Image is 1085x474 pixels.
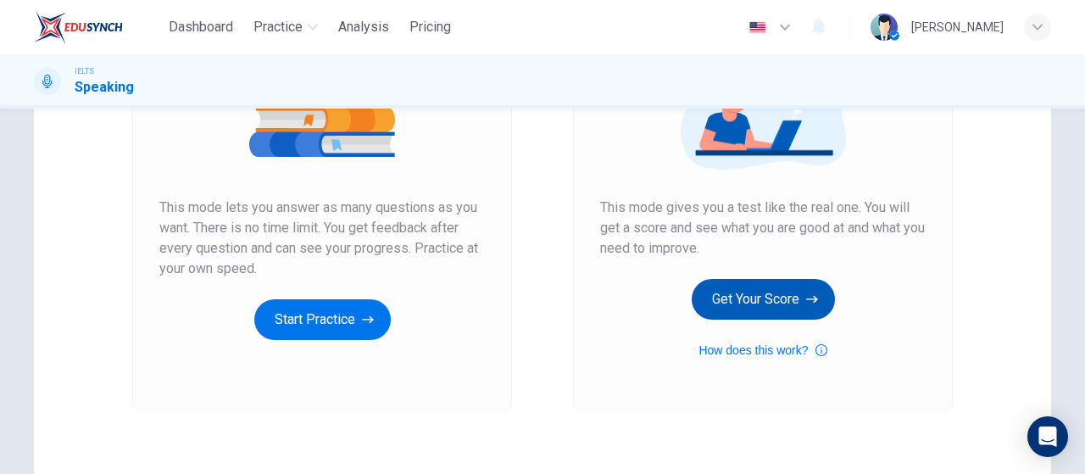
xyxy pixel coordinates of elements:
[169,17,233,37] span: Dashboard
[600,198,926,259] span: This mode gives you a test like the real one. You will get a score and see what you are good at a...
[338,17,389,37] span: Analysis
[75,65,94,77] span: IELTS
[247,12,325,42] button: Practice
[34,10,162,44] a: EduSynch logo
[159,198,485,279] span: This mode lets you answer as many questions as you want. There is no time limit. You get feedback...
[403,12,458,42] button: Pricing
[75,77,134,98] h1: Speaking
[253,17,303,37] span: Practice
[34,10,123,44] img: EduSynch logo
[692,279,835,320] button: Get Your Score
[254,299,391,340] button: Start Practice
[871,14,898,41] img: Profile picture
[911,17,1004,37] div: [PERSON_NAME]
[698,340,826,360] button: How does this work?
[747,21,768,34] img: en
[162,12,240,42] button: Dashboard
[409,17,451,37] span: Pricing
[331,12,396,42] button: Analysis
[1027,416,1068,457] div: Open Intercom Messenger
